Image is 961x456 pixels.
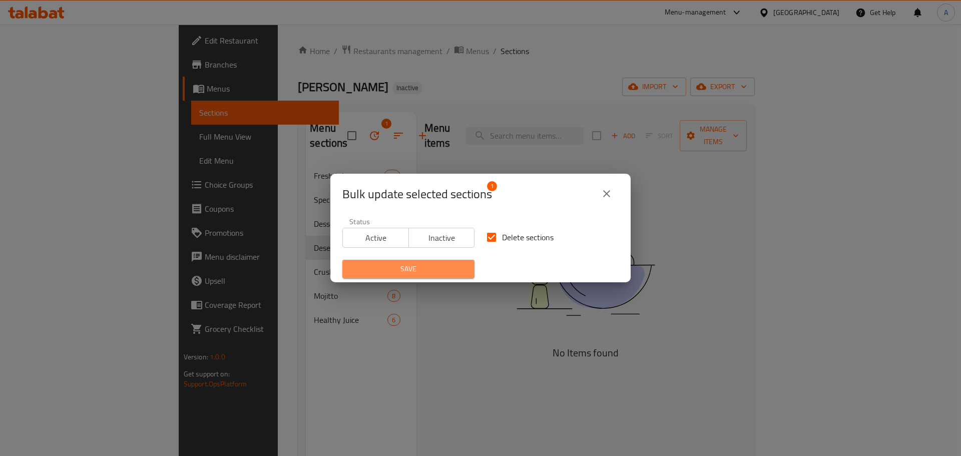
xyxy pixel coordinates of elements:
span: Delete sections [502,231,554,243]
button: Active [342,228,409,248]
span: Save [350,263,466,275]
span: 1 [487,181,497,191]
span: Active [347,231,405,245]
button: close [595,182,619,206]
span: Inactive [413,231,471,245]
span: Selected section count [342,186,492,202]
button: Inactive [408,228,475,248]
button: Save [342,260,474,278]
